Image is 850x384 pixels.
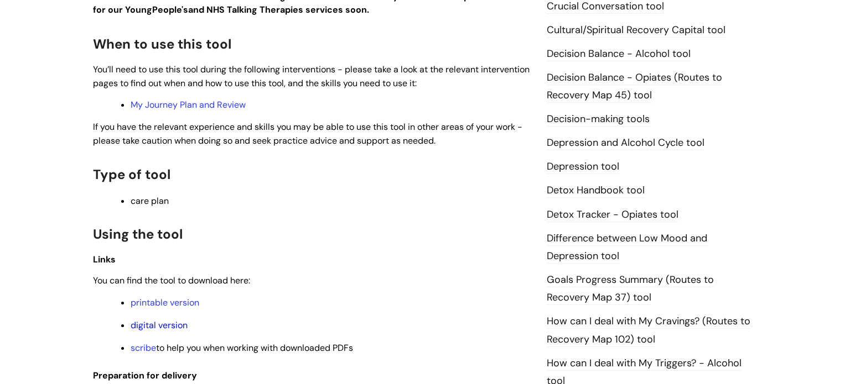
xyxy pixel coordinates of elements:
[93,275,250,286] span: You can find the tool to download here:
[131,195,169,207] span: care plan
[93,225,183,243] span: Using the tool
[547,208,678,222] a: Detox Tracker - Opiates tool
[547,47,691,61] a: Decision Balance - Alcohol tool
[547,183,645,198] a: Detox Handbook tool
[547,136,704,150] a: Depression and Alcohol Cycle tool
[131,99,246,111] a: My Journey Plan and Review
[93,64,530,89] span: You’ll need to use this tool during the following interventions - please take a look at the relev...
[93,166,170,183] span: Type of tool
[547,160,619,174] a: Depression tool
[131,342,156,354] a: scribe
[547,273,714,305] a: Goals Progress Summary (Routes to Recovery Map 37) tool
[547,314,750,346] a: How can I deal with My Cravings? (Routes to Recovery Map 102) tool
[547,232,707,264] a: Difference between Low Mood and Depression tool
[93,35,231,52] span: When to use this tool
[547,71,722,103] a: Decision Balance - Opiates (Routes to Recovery Map 45) tool
[131,319,188,331] a: digital version
[93,121,522,146] span: If you have the relevant experience and skills you may be able to use this tool in other areas of...
[93,254,116,265] span: Links
[93,370,197,381] span: Preparation for delivery
[547,23,725,38] a: Cultural/Spiritual Recovery Capital tool
[131,342,353,354] span: to help you when working with downloaded PDFs
[131,297,199,308] a: printable version
[152,4,188,15] strong: People's
[547,112,650,127] a: Decision-making tools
